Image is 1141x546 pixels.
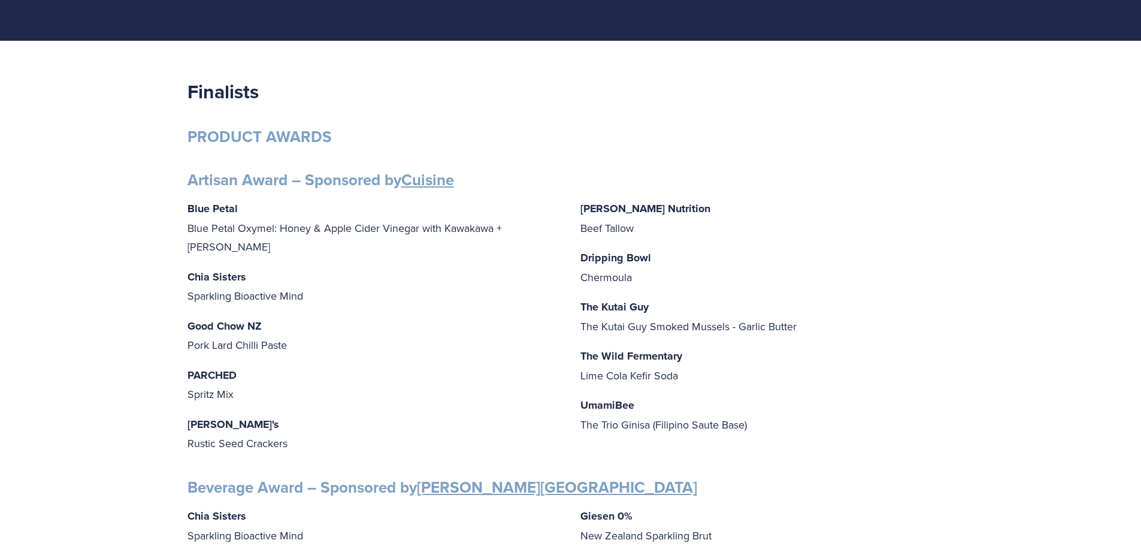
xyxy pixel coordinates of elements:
[187,267,561,306] p: Sparkling Bioactive Mind
[580,346,954,385] p: Lime Cola Kefir Soda
[580,397,634,413] strong: UmamiBee
[580,506,954,545] p: New Zealand Sparkling Brut
[580,201,710,216] strong: [PERSON_NAME] Nutrition
[580,299,649,315] strong: The Kutai Guy
[187,269,246,285] strong: Chia Sisters
[580,348,682,364] strong: The Wild Fermentary
[187,508,246,524] strong: Chia Sisters
[417,476,697,499] a: [PERSON_NAME][GEOGRAPHIC_DATA]
[187,199,561,257] p: Blue Petal Oxymel: Honey & Apple Cider Vinegar with Kawakawa + [PERSON_NAME]
[187,168,454,191] strong: Artisan Award – Sponsored by
[187,417,279,432] strong: [PERSON_NAME]'s
[187,415,561,453] p: Rustic Seed Crackers
[187,125,332,148] strong: PRODUCT AWARDS
[187,476,697,499] strong: Beverage Award – Sponsored by
[187,366,561,404] p: Spritz Mix
[580,248,954,286] p: Chermoula
[187,367,237,383] strong: PARCHED
[187,506,561,545] p: Sparkling Bioactive Mind
[187,201,238,216] strong: Blue Petal
[187,77,259,105] strong: Finalists
[187,318,262,334] strong: Good Chow NZ
[187,316,561,355] p: Pork Lard Chilli Paste
[401,168,454,191] a: Cuisine
[580,297,954,336] p: The Kutai Guy Smoked Mussels - Garlic Butter
[580,508,632,524] strong: Giesen 0%
[580,396,954,434] p: The Trio Ginisa (Filipino Saute Base)
[580,199,954,237] p: Beef Tallow
[580,250,651,266] strong: Dripping Bowl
